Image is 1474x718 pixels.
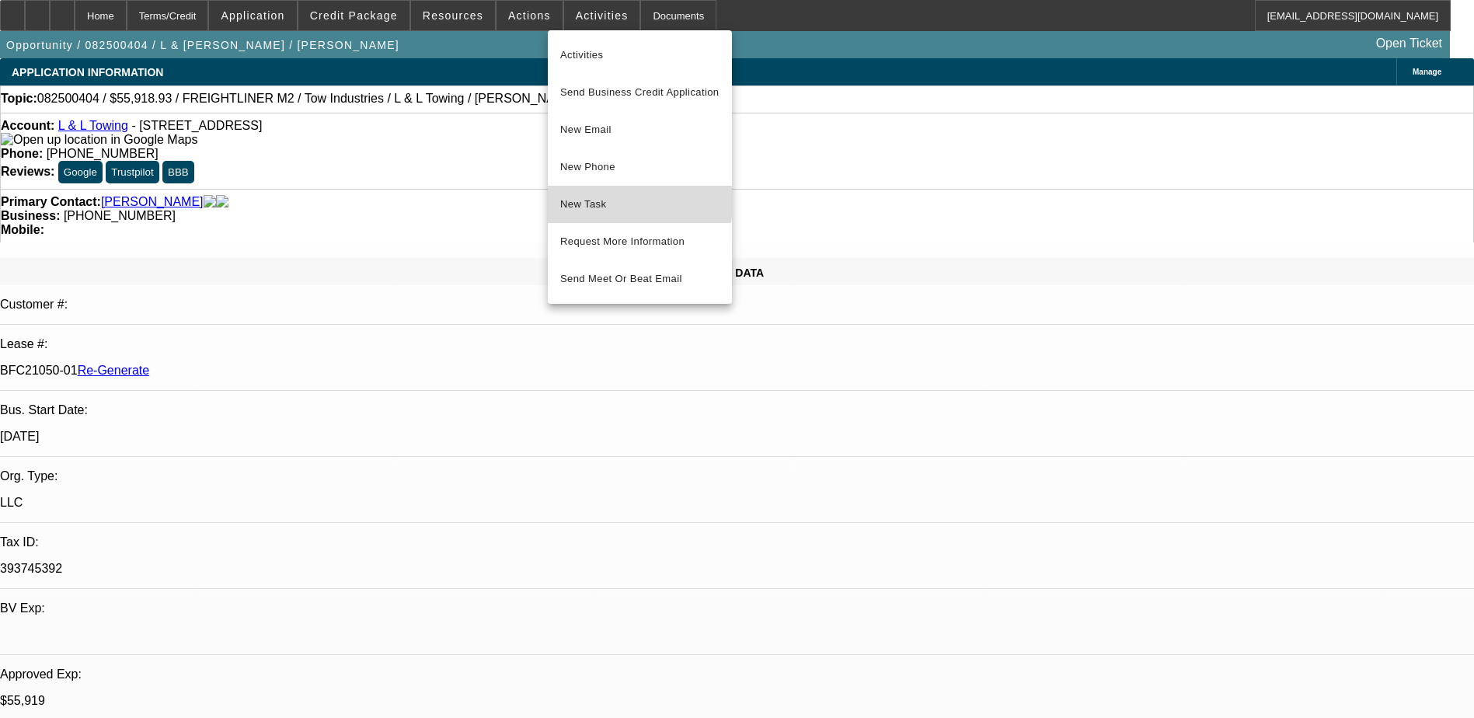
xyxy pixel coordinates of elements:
span: Request More Information [560,232,720,251]
span: Send Business Credit Application [560,83,720,102]
span: Send Meet Or Beat Email [560,270,720,288]
span: Activities [560,46,720,64]
span: New Phone [560,158,720,176]
span: New Email [560,120,720,139]
span: New Task [560,195,720,214]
